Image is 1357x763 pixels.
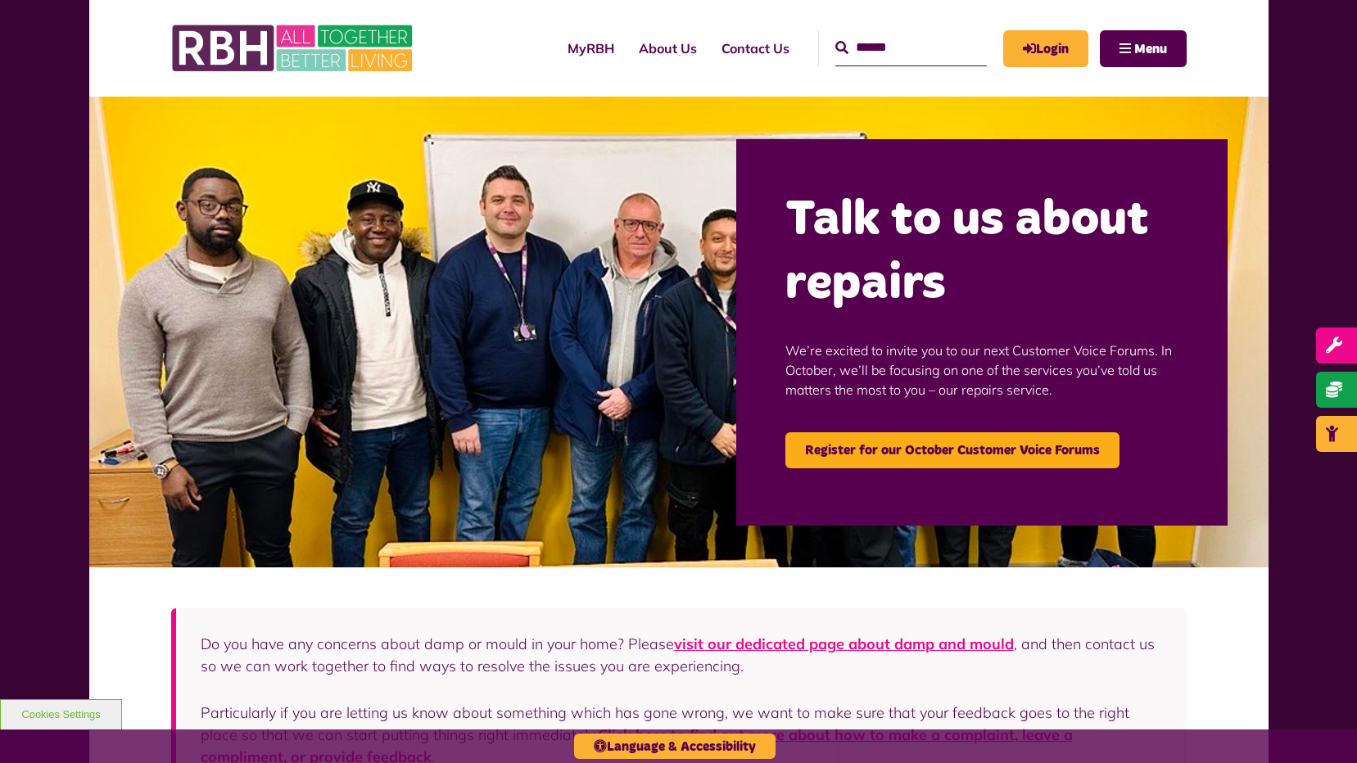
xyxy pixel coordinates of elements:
[201,633,1162,677] p: Do you have any concerns about damp or mould in your home? Please , and then contact us so we can...
[555,26,626,70] a: MyRBH
[1100,30,1187,67] button: Navigation
[674,634,1014,653] a: visit our dedicated page about damp and mould
[785,432,1120,468] a: Register for our October Customer Voice Forums
[1134,43,1167,56] span: Menu
[785,188,1178,316] h2: Talk to us about repairs
[1003,30,1088,67] a: MyRBH
[709,26,802,70] a: Contact Us
[574,734,776,759] button: Language & Accessibility
[785,316,1178,424] p: We’re excited to invite you to our next Customer Voice Forums. In October, we’ll be focusing on o...
[626,26,709,70] a: About Us
[89,97,1269,567] img: Group photo of customers and colleagues at the Lighthouse Project
[171,16,417,80] img: RBH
